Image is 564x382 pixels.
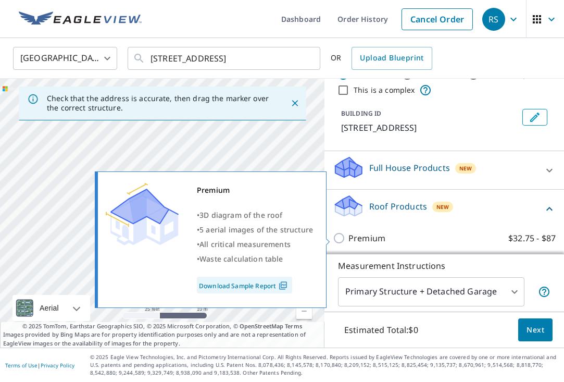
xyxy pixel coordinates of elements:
[402,8,473,30] a: Cancel Order
[276,281,290,290] img: Pdf Icon
[199,210,282,220] span: 3D diagram of the roof
[333,155,556,185] div: Full House ProductsNew
[436,203,449,211] span: New
[338,277,524,306] div: Primary Structure + Detached Garage
[522,109,547,126] button: Edit building 1
[36,295,62,321] div: Aerial
[338,260,550,272] p: Measurement Instructions
[482,8,505,31] div: RS
[369,162,450,174] p: Full House Products
[199,254,283,264] span: Waste calculation table
[106,183,179,245] img: Premium
[331,47,432,70] div: OR
[240,322,283,330] a: OpenStreetMap
[13,44,117,73] div: [GEOGRAPHIC_DATA]
[518,318,553,342] button: Next
[336,318,427,341] p: Estimated Total: $0
[41,362,74,369] a: Privacy Policy
[459,164,472,172] span: New
[296,303,312,319] a: Current Level 20, Zoom Out
[360,52,423,65] span: Upload Blueprint
[341,121,518,134] p: [STREET_ADDRESS]
[197,223,313,237] div: •
[22,322,302,331] span: © 2025 TomTom, Earthstar Geographics SIO, © 2025 Microsoft Corporation, ©
[348,232,385,244] p: Premium
[508,232,556,244] p: $32.75 - $87
[341,109,381,118] p: BUILDING ID
[369,200,427,213] p: Roof Products
[197,183,313,198] div: Premium
[19,11,142,27] img: EV Logo
[199,225,313,235] span: 5 aerial images of the structure
[354,85,415,95] label: This is a complex
[199,239,291,249] span: All critical measurements
[333,194,556,224] div: Roof ProductsNew
[527,324,544,337] span: Next
[197,237,313,252] div: •
[197,252,313,266] div: •
[288,96,302,110] button: Close
[90,353,559,377] p: © 2025 Eagle View Technologies, Inc. and Pictometry International Corp. All Rights Reserved. Repo...
[12,295,90,321] div: Aerial
[5,362,74,368] p: |
[47,94,271,113] p: Check that the address is accurate, then drag the marker over the correct structure.
[197,208,313,223] div: •
[197,277,292,293] a: Download Sample Report
[538,286,550,298] span: Your report will include the primary structure and a detached garage if one exists.
[285,322,302,330] a: Terms
[151,44,299,73] input: Search by address or latitude-longitude
[352,47,432,70] a: Upload Blueprint
[5,362,37,369] a: Terms of Use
